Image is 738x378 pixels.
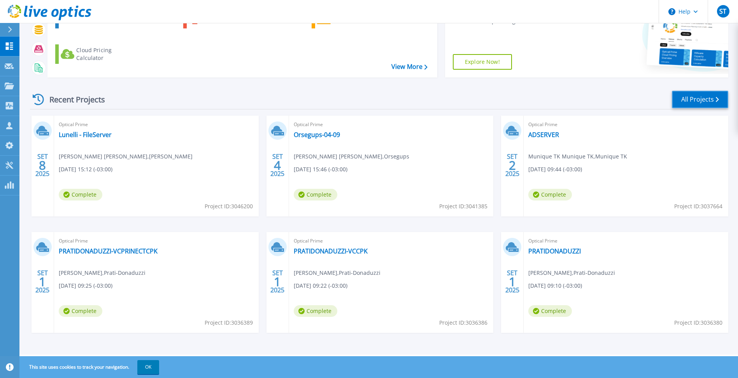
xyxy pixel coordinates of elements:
span: Complete [59,305,102,317]
span: 2 [509,162,516,169]
span: [DATE] 15:12 (-03:00) [59,165,112,174]
a: View More [391,63,428,70]
span: [PERSON_NAME] , Prati-Donaduzzi [59,269,145,277]
a: PRATIDONADUZZI [528,247,581,255]
div: Cloud Pricing Calculator [76,46,138,62]
div: SET 2025 [505,267,520,296]
span: Complete [528,189,572,200]
span: 8 [39,162,46,169]
span: Optical Prime [528,237,724,245]
span: [DATE] 15:46 (-03:00) [294,165,347,174]
span: [DATE] 09:22 (-03:00) [294,281,347,290]
a: PRATIDONADUZZI-VCCPK [294,247,368,255]
span: [DATE] 09:25 (-03:00) [59,281,112,290]
a: Cloud Pricing Calculator [55,44,142,64]
div: SET 2025 [270,151,285,179]
a: Lunelli - FileServer [59,131,112,139]
span: Complete [528,305,572,317]
span: Project ID: 3036386 [439,318,487,327]
span: Project ID: 3037664 [674,202,722,211]
span: 1 [509,278,516,285]
div: Recent Projects [30,90,116,109]
span: Project ID: 3036389 [205,318,253,327]
span: Project ID: 3036380 [674,318,722,327]
span: [PERSON_NAME] , Prati-Donaduzzi [528,269,615,277]
a: Explore Now! [453,54,512,70]
span: [DATE] 09:44 (-03:00) [528,165,582,174]
span: Project ID: 3046200 [205,202,253,211]
span: Complete [294,305,337,317]
a: All Projects [672,91,728,108]
span: [DATE] 09:10 (-03:00) [528,281,582,290]
a: ADSERVER [528,131,559,139]
span: 1 [39,278,46,285]
span: Munique TK Munique TK , Munique TK [528,152,627,161]
div: SET 2025 [35,267,50,296]
span: Optical Prime [59,120,254,129]
button: OK [137,360,159,374]
a: Orsegups-04-09 [294,131,340,139]
span: [PERSON_NAME] [PERSON_NAME] , [PERSON_NAME] [59,152,193,161]
div: SET 2025 [270,267,285,296]
span: Optical Prime [59,237,254,245]
span: Complete [294,189,337,200]
span: Optical Prime [528,120,724,129]
span: This site uses cookies to track your navigation. [21,360,159,374]
a: PRATIDONADUZZI-VCPRINECTCPK [59,247,158,255]
span: Project ID: 3041385 [439,202,487,211]
span: Optical Prime [294,120,489,129]
span: ST [719,8,726,14]
span: [PERSON_NAME] [PERSON_NAME] , Orsegups [294,152,409,161]
div: SET 2025 [505,151,520,179]
span: [PERSON_NAME] , Prati-Donaduzzi [294,269,380,277]
span: 1 [274,278,281,285]
span: Complete [59,189,102,200]
div: SET 2025 [35,151,50,179]
span: Optical Prime [294,237,489,245]
span: 4 [274,162,281,169]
